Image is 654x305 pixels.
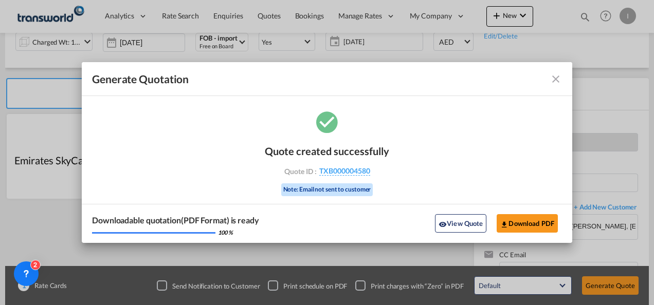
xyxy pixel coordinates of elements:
md-icon: icon-close fg-AAA8AD cursor m-0 [550,73,562,85]
md-icon: icon-download [500,220,508,228]
md-icon: icon-eye [439,220,447,228]
div: 100 % [218,228,233,236]
div: Note: Email not sent to customer [281,183,373,196]
md-icon: icon-checkbox-marked-circle [314,109,340,135]
div: Quote ID : [267,166,387,176]
span: TXB000004580 [319,166,370,176]
button: Download PDF [497,214,558,233]
div: Downloadable quotation(PDF Format) is ready [92,215,259,226]
md-dialog: Generate Quotation Quote ... [82,62,572,243]
span: Generate Quotation [92,72,189,86]
div: Quote created successfully [265,145,389,157]
button: icon-eyeView Quote [435,214,486,233]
